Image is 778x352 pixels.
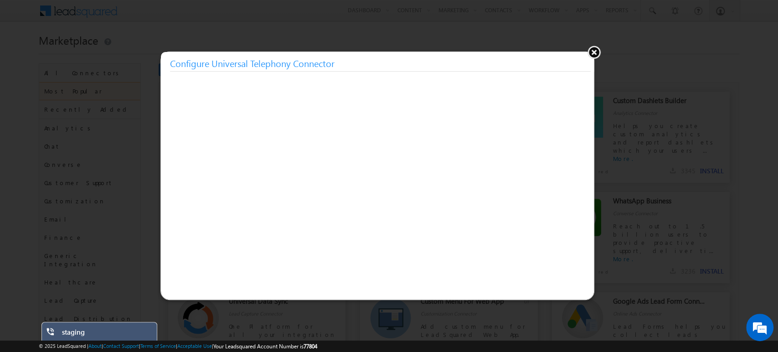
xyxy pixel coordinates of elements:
span: © 2025 LeadSquared | | | | | [39,342,317,351]
em: Start Chat [124,281,165,293]
span: 77804 [304,343,317,350]
a: About [88,343,102,349]
a: Contact Support [103,343,139,349]
div: staging [62,328,150,341]
div: Chat with us now [47,48,153,60]
span: Your Leadsquared Account Number is [213,343,317,350]
img: d_60004797649_company_0_60004797649 [15,48,38,60]
div: Minimize live chat window [149,5,171,26]
a: Terms of Service [140,343,176,349]
textarea: Type your message and hit 'Enter' [12,84,166,273]
h3: Configure Universal Telephony Connector [170,55,591,72]
a: Acceptable Use [177,343,212,349]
